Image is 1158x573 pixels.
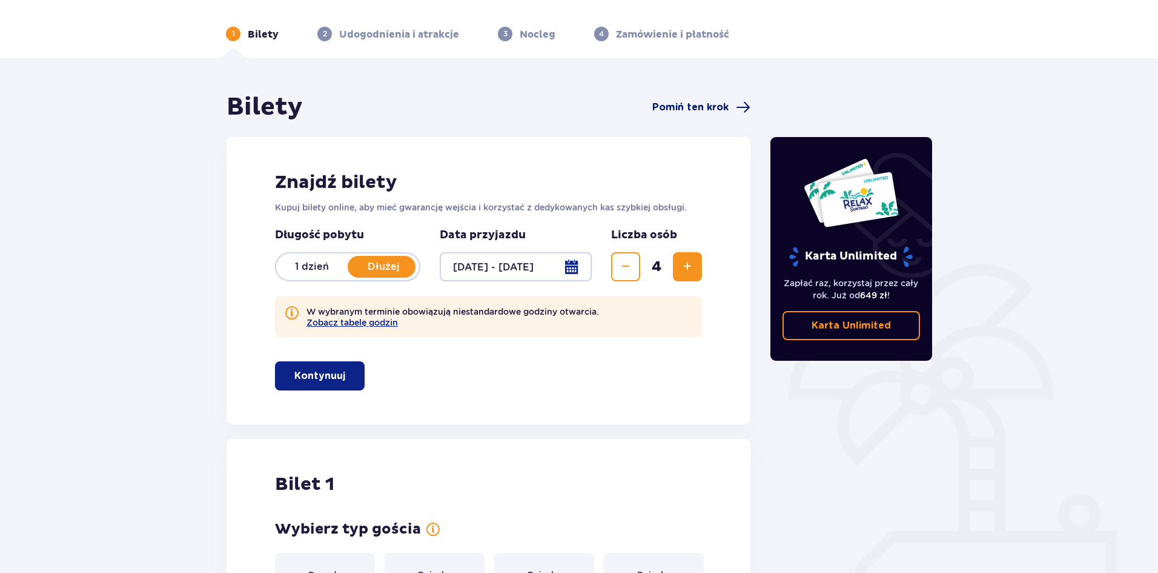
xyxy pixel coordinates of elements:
[673,252,702,281] button: Zwiększ
[788,246,914,267] p: Karta Unlimited
[306,318,398,327] button: Zobacz tabelę godzin
[520,28,555,41] p: Nocleg
[812,319,891,332] p: Karta Unlimited
[782,311,921,340] a: Karta Unlimited
[782,277,921,301] p: Zapłać raz, korzystaj przez cały rok. Już od !
[440,228,526,243] p: Data przyjazdu
[348,260,419,273] p: Dłużej
[594,27,729,41] div: 4Zamówienie i płatność
[860,290,887,300] span: 649 zł
[294,369,345,383] p: Kontynuuj
[498,27,555,41] div: 3Nocleg
[652,100,750,115] a: Pomiń ten krok
[643,258,670,276] span: 4
[611,228,677,243] p: Liczba osób
[323,28,327,39] p: 2
[226,27,279,41] div: 1Bilety
[306,306,599,327] p: W wybranym terminie obowiązują niestandardowe godziny otwarcia.
[232,28,235,39] p: 1
[276,260,348,273] p: 1 dzień
[275,473,334,496] h2: Bilet 1
[275,171,702,194] h2: Znajdź bilety
[317,27,459,41] div: 2Udogodnienia i atrakcje
[275,201,702,213] p: Kupuj bilety online, aby mieć gwarancję wejścia i korzystać z dedykowanych kas szybkiej obsługi.
[248,28,279,41] p: Bilety
[227,92,303,122] h1: Bilety
[803,158,899,228] img: Dwie karty całoroczne do Suntago z napisem 'UNLIMITED RELAX', na białym tle z tropikalnymi liśćmi...
[611,252,640,281] button: Zmniejsz
[616,28,729,41] p: Zamówienie i płatność
[275,361,365,390] button: Kontynuuj
[339,28,459,41] p: Udogodnienia i atrakcje
[275,228,420,243] p: Długość pobytu
[599,28,604,39] p: 4
[503,28,508,39] p: 3
[652,101,729,114] span: Pomiń ten krok
[275,520,421,538] h3: Wybierz typ gościa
